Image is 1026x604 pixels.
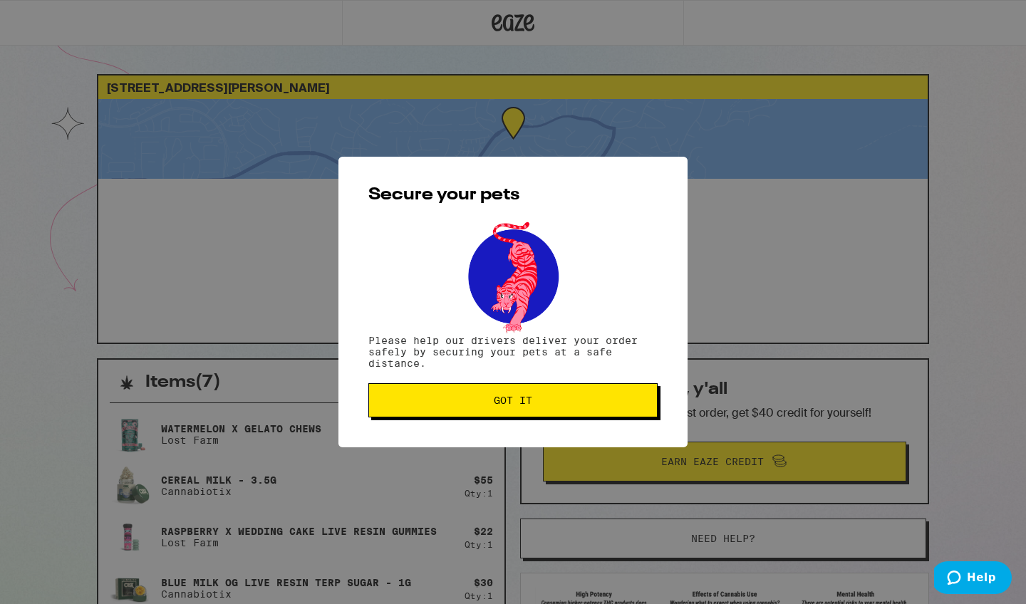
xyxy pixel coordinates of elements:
button: Got it [368,383,658,417]
p: Please help our drivers deliver your order safely by securing your pets at a safe distance. [368,335,658,369]
iframe: Opens a widget where you can find more information [934,561,1012,597]
img: pets [455,218,571,335]
h2: Secure your pets [368,187,658,204]
span: Got it [494,395,532,405]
